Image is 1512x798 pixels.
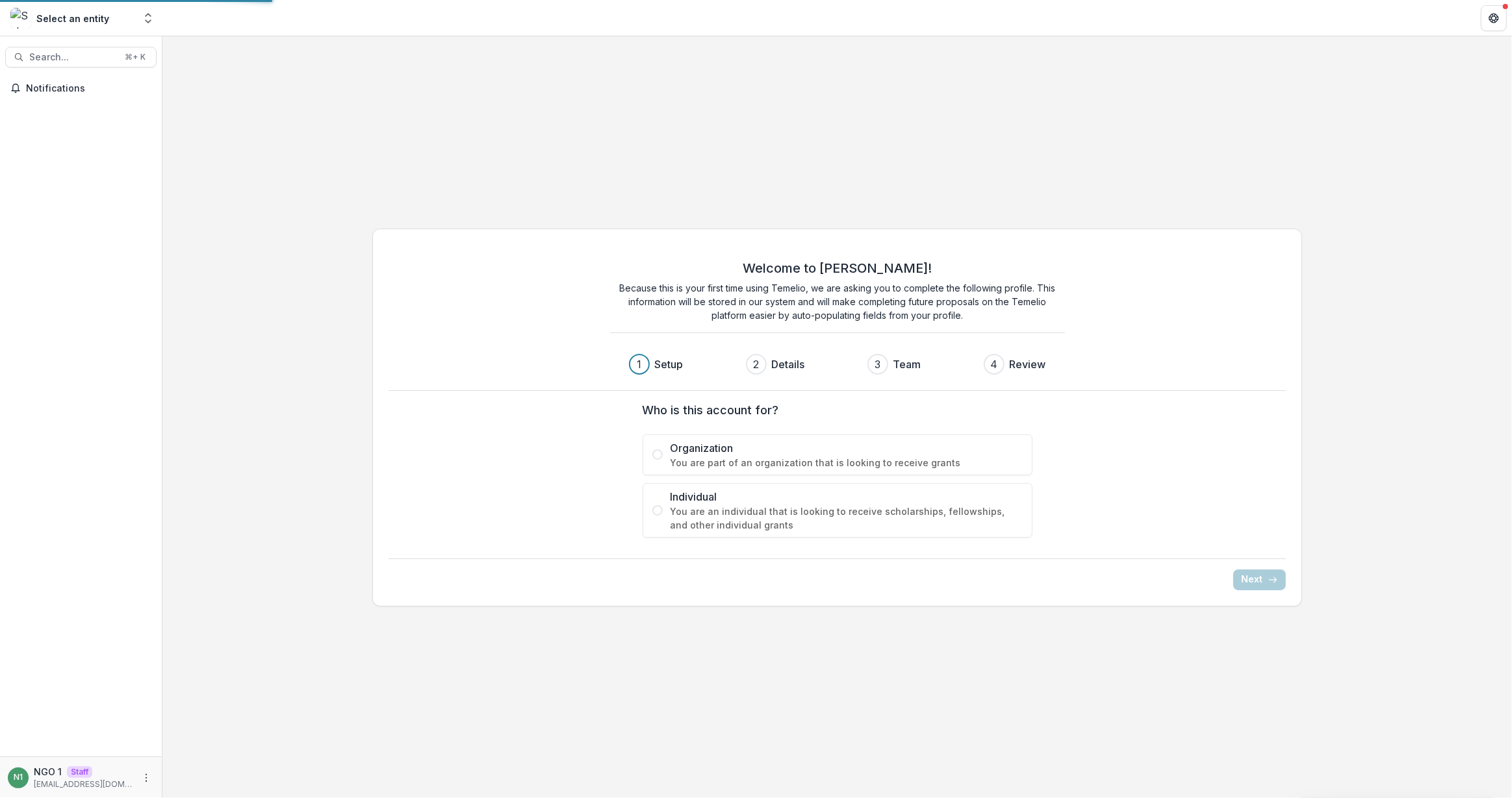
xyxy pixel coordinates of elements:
[610,281,1065,322] p: Because this is your first time using Temelio, we are asking you to complete the following profil...
[671,489,1023,505] span: Individual
[637,356,641,372] div: 1
[1010,356,1046,372] h3: Review
[26,83,151,94] span: Notifications
[671,440,1023,456] span: Organization
[743,260,932,276] h2: Welcome to [PERSON_NAME]!
[5,78,157,99] button: Notifications
[10,8,31,29] img: Select an entity
[875,356,880,372] div: 3
[29,52,117,63] span: Search...
[122,50,148,64] div: ⌘ + K
[629,354,1046,375] div: Progress
[893,356,921,372] h3: Team
[5,47,157,68] button: Search...
[772,356,805,372] h3: Details
[990,356,997,372] div: 4
[34,779,133,790] p: [EMAIL_ADDRESS][DOMAIN_NAME]
[1481,5,1507,31] button: Get Help
[671,456,1023,469] span: You are part of an organization that is looking to receive grants
[14,773,23,782] div: NGO 1
[34,765,62,779] p: NGO 1
[139,5,157,31] button: Open entity switcher
[655,356,684,372] h3: Setup
[138,770,154,786] button: More
[671,505,1023,532] span: You are an individual that is looking to receive scholarships, fellowships, and other individual ...
[67,766,92,778] p: Staff
[1233,569,1286,590] button: Next
[643,401,1025,419] label: Who is this account for?
[36,12,109,25] div: Select an entity
[753,356,759,372] div: 2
